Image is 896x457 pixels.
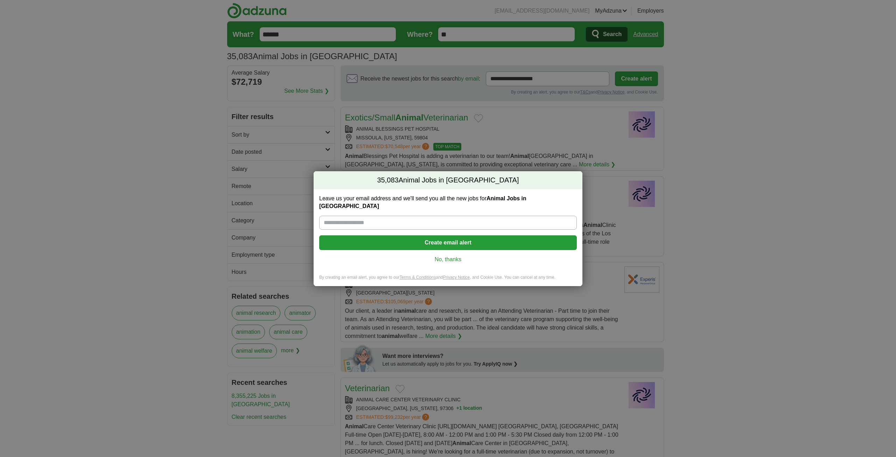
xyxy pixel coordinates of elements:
a: Terms & Conditions [399,275,436,280]
span: 35,083 [377,175,399,185]
div: By creating an email alert, you agree to our and , and Cookie Use. You can cancel at any time. [314,275,582,286]
a: No, thanks [325,256,571,263]
a: Privacy Notice [443,275,470,280]
h2: Animal Jobs in [GEOGRAPHIC_DATA] [314,171,582,189]
label: Leave us your email address and we'll send you all the new jobs for [319,195,577,210]
button: Create email alert [319,235,577,250]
